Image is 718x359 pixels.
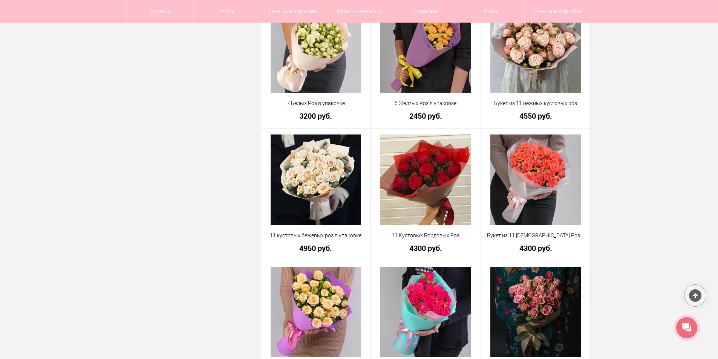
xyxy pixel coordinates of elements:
[271,2,361,93] img: 7 Белых Роз в упаковке
[376,232,476,240] a: 11 Кустовых Бордовых Роз
[271,267,361,357] img: 11 Бежевых Роз в упаковке
[486,99,586,107] a: Букет из 11 нежных кустовых роз
[490,2,581,93] img: Букет из 11 нежных кустовых роз
[266,99,366,107] a: 7 Белых Роз в упаковке
[490,267,581,357] img: 7 Розовых Роз под ленту
[266,244,366,252] a: 4950 руб.
[486,244,586,252] a: 4300 руб.
[380,2,471,93] img: 5 Желтых Роз в упаковке
[380,134,471,225] img: 11 Кустовых Бордовых Роз
[376,99,476,107] a: 5 Желтых Роз в упаковке
[490,134,581,225] img: Букет из 11 Коралловых Роз в упаковке
[376,112,476,120] a: 2450 руб.
[486,232,586,240] a: Букет из 11 [DEMOGRAPHIC_DATA] Роз в упаковке
[486,112,586,120] a: 4550 руб.
[271,134,361,225] img: 11 кустовых бежевых роз в упаковке
[376,244,476,252] a: 4300 руб.
[266,112,366,120] a: 3200 руб.
[266,232,366,240] a: 11 кустовых бежевых роз в упаковке
[380,267,471,357] img: 11 Ярко-Розовых в упаковке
